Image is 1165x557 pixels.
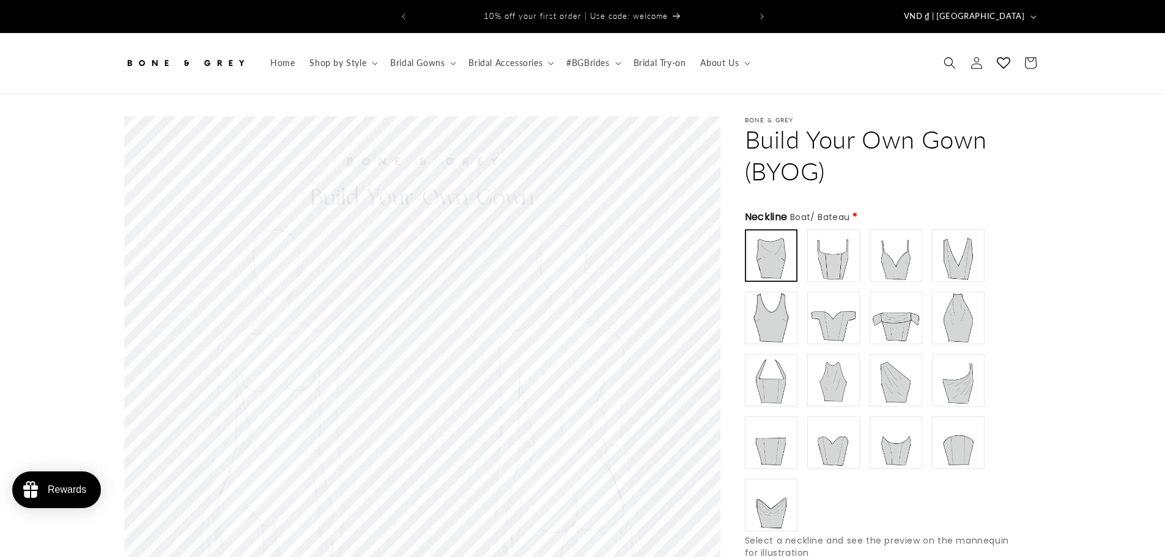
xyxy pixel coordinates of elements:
summary: #BGBrides [559,50,626,76]
img: https://cdn.shopify.com/s/files/1/0750/3832/7081/files/asymmetric_thick_aca1e7e1-7e80-4ab6-9dbb-1... [871,356,920,405]
div: Rewards [48,484,86,495]
span: Bridal Accessories [468,57,542,68]
a: Home [263,50,302,76]
span: Shop by Style [309,57,366,68]
img: https://cdn.shopify.com/s/files/1/0750/3832/7081/files/halter.png?v=1756872993 [809,356,858,405]
img: https://cdn.shopify.com/s/files/1/0750/3832/7081/files/off-shoulder_straight_69b741a5-1f6f-40ba-9... [871,293,920,342]
img: https://cdn.shopify.com/s/files/1/0750/3832/7081/files/v_neck_thin_straps_4722d919-4ab4-454d-8566... [871,231,920,280]
img: https://cdn.shopify.com/s/files/1/0750/3832/7081/files/v-neck_thick_straps_d2901628-028e-49ea-b62... [934,231,983,280]
span: Home [270,57,295,68]
span: Neckline [745,210,850,224]
img: Bone and Grey Bridal [124,50,246,76]
img: https://cdn.shopify.com/s/files/1/0750/3832/7081/files/v-neck_strapless_e6e16057-372c-4ed6-ad8b-8... [747,481,796,529]
img: https://cdn.shopify.com/s/files/1/0750/3832/7081/files/cateye_scoop_30b75c68-d5e8-4bfa-8763-e7190... [871,418,920,467]
img: https://cdn.shopify.com/s/files/1/0750/3832/7081/files/halter_straight_f0d600c4-90f4-4503-a970-e6... [747,356,796,405]
h1: Build Your Own Gown (BYOG) [745,124,1041,187]
img: https://cdn.shopify.com/s/files/1/0750/3832/7081/files/off-shoulder_sweetheart_1bdca986-a4a1-4613... [809,293,858,342]
button: VND ₫ | [GEOGRAPHIC_DATA] [897,5,1041,28]
img: https://cdn.shopify.com/s/files/1/0750/3832/7081/files/straight_strapless_18c662df-be54-47ef-b3bf... [747,418,796,467]
img: https://cdn.shopify.com/s/files/1/0750/3832/7081/files/high_neck.png?v=1756803384 [934,293,983,342]
summary: About Us [693,50,755,76]
img: https://cdn.shopify.com/s/files/1/0750/3832/7081/files/asymmetric_thin_a5500f79-df9c-4d9e-8e7b-99... [934,356,983,405]
p: Bone & Grey [745,116,1041,124]
summary: Search [936,50,963,76]
button: Previous announcement [390,5,417,28]
button: Next announcement [749,5,775,28]
summary: Bridal Accessories [461,50,559,76]
img: https://cdn.shopify.com/s/files/1/0750/3832/7081/files/crescent_strapless_82f07324-8705-4873-92d2... [934,418,983,467]
a: Bone and Grey Bridal [119,45,251,81]
span: Bridal Gowns [390,57,445,68]
span: Boat/ Bateau [790,211,850,223]
img: https://cdn.shopify.com/s/files/1/0750/3832/7081/files/round_neck.png?v=1756872555 [747,293,796,342]
span: VND ₫ | [GEOGRAPHIC_DATA] [904,10,1025,23]
img: https://cdn.shopify.com/s/files/1/0750/3832/7081/files/sweetheart_strapless_7aea53ca-b593-4872-9c... [809,418,858,467]
summary: Shop by Style [302,50,383,76]
img: https://cdn.shopify.com/s/files/1/0750/3832/7081/files/boat_neck_e90dd235-88bb-46b2-8369-a1b9d139... [747,232,795,279]
a: Bridal Try-on [626,50,693,76]
span: #BGBrides [566,57,609,68]
span: 10% off your first order | Use code: welcome [484,11,668,21]
img: https://cdn.shopify.com/s/files/1/0750/3832/7081/files/square_7e0562ac-aecd-41ee-8590-69b11575ecc... [809,231,858,280]
span: About Us [700,57,739,68]
summary: Bridal Gowns [383,50,461,76]
span: Bridal Try-on [634,57,686,68]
